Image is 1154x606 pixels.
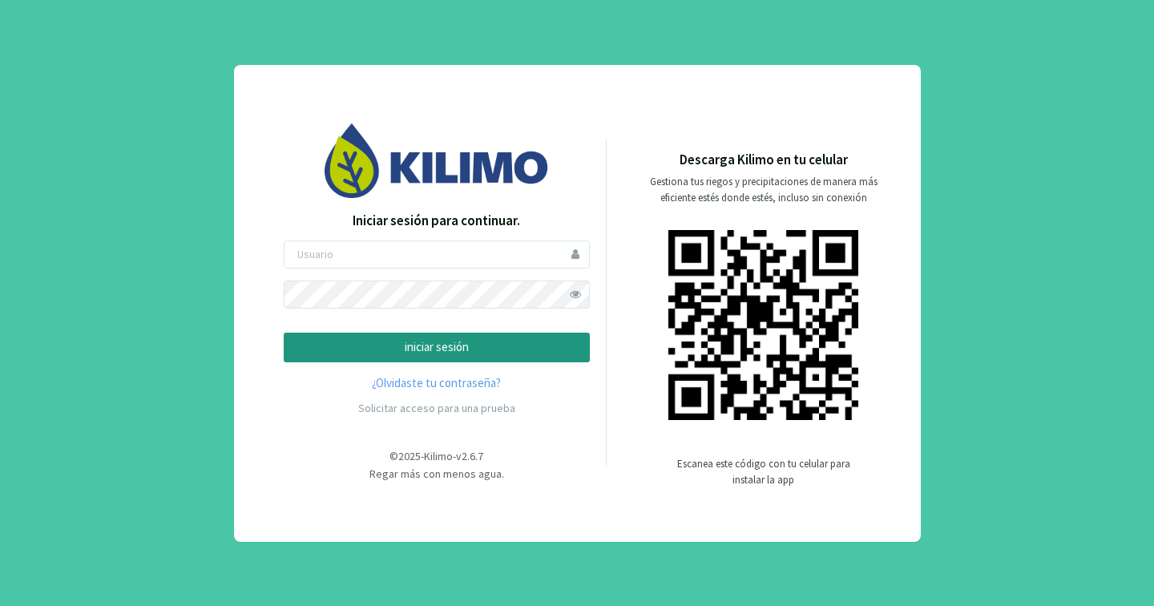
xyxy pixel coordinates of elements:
span: © [389,449,398,463]
input: Usuario [284,240,590,269]
p: Gestiona tus riegos y precipitaciones de manera más eficiente estés donde estés, incluso sin cone... [640,174,887,206]
p: Descarga Kilimo en tu celular [680,150,848,171]
img: Image [325,123,549,198]
span: 2025 [398,449,421,463]
span: - [421,449,424,463]
span: v2.6.7 [456,449,483,463]
p: Escanea este código con tu celular para instalar la app [676,456,852,488]
img: qr code [668,230,858,420]
span: Kilimo [424,449,453,463]
a: ¿Olvidaste tu contraseña? [284,374,590,393]
p: Iniciar sesión para continuar. [284,211,590,232]
p: iniciar sesión [297,338,576,357]
span: Regar más con menos agua. [369,467,504,481]
a: Solicitar acceso para una prueba [358,401,515,415]
button: iniciar sesión [284,333,590,362]
span: - [453,449,456,463]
